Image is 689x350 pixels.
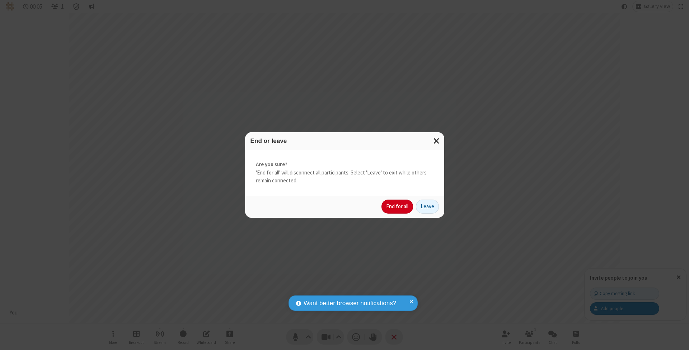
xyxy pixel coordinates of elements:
button: Leave [416,200,439,214]
button: End for all [381,200,413,214]
span: Want better browser notifications? [304,299,396,308]
h3: End or leave [250,137,439,144]
div: 'End for all' will disconnect all participants. Select 'Leave' to exit while others remain connec... [245,150,444,196]
button: Close modal [429,132,444,150]
strong: Are you sure? [256,160,433,169]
